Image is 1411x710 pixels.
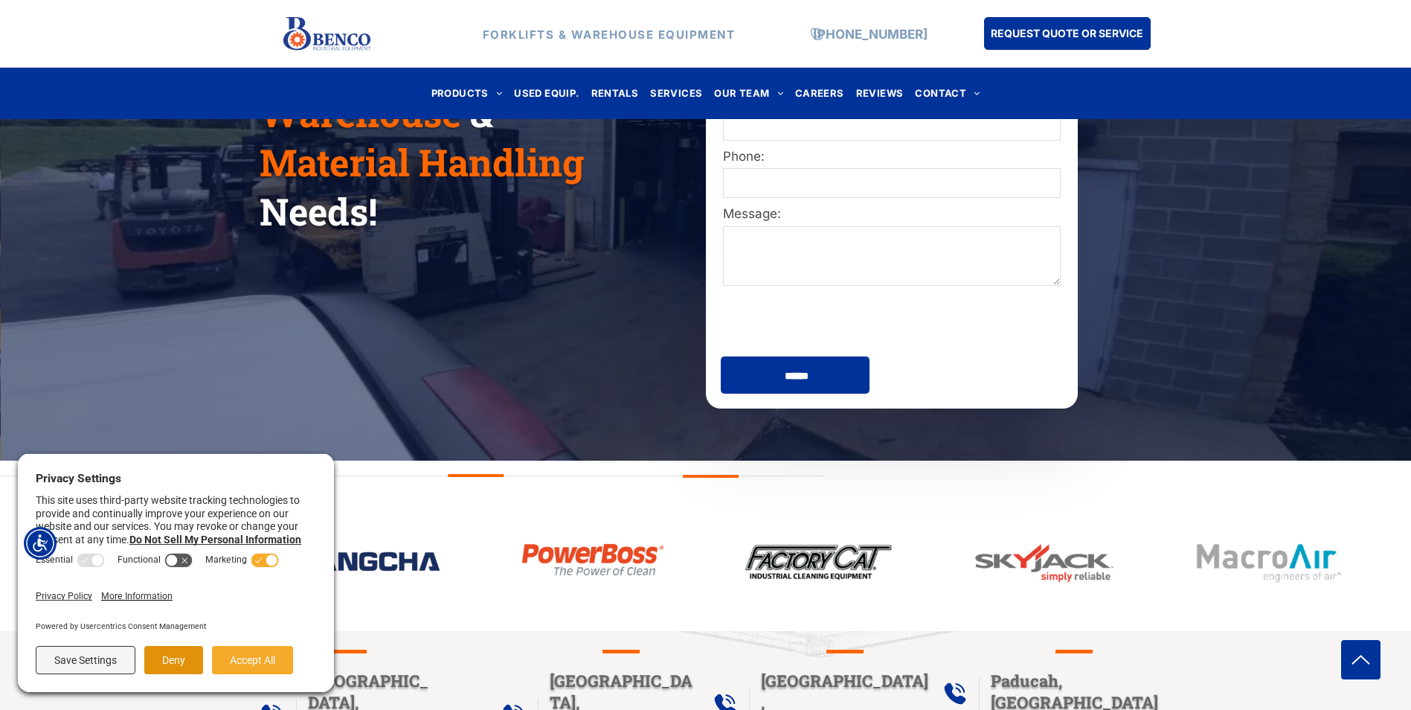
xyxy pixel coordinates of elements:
[744,540,893,583] img: bencoindustrial
[813,26,928,41] a: [PHONE_NUMBER]
[991,19,1143,47] span: REQUEST QUOTE OR SERVICE
[260,138,584,187] span: Material Handling
[789,83,850,103] a: CAREERS
[723,147,1061,167] label: Phone:
[483,27,736,41] strong: FORKLIFTS & WAREHOUSE EQUIPMENT
[508,83,585,103] a: USED EQUIP.
[293,549,442,573] img: bencoindustrial
[644,83,708,103] a: SERVICES
[723,205,1061,224] label: Message:
[984,17,1151,50] a: REQUEST QUOTE OR SERVICE
[969,540,1118,586] img: bencoindustrial
[260,187,377,236] span: Needs!
[708,83,789,103] a: OUR TEAM
[585,83,645,103] a: RENTALS
[518,539,667,581] img: bencoindustrial
[722,296,926,348] iframe: reCAPTCHA
[1195,539,1343,586] img: bencoindustrial
[850,83,910,103] a: REVIEWS
[909,83,986,103] a: CONTACT
[425,83,509,103] a: PRODUCTS
[24,527,57,560] div: Accessibility Menu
